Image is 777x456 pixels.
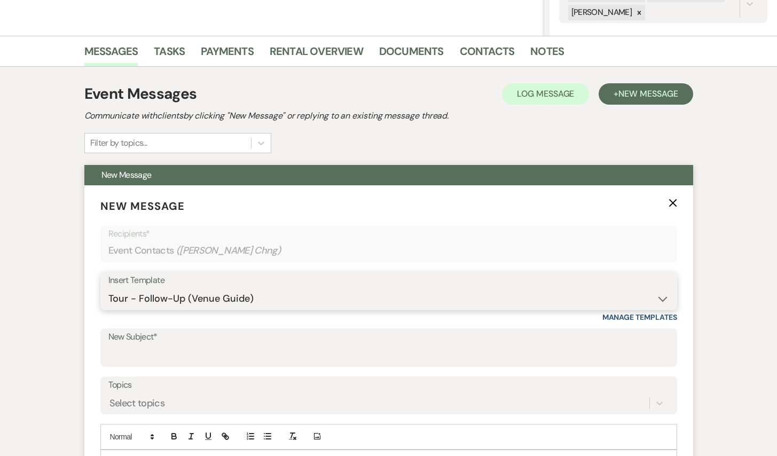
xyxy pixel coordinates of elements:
span: ( [PERSON_NAME] Chng ) [176,243,281,258]
div: Insert Template [108,273,669,288]
a: Payments [201,43,254,66]
span: New Message [618,88,678,99]
a: Messages [84,43,138,66]
span: New Message [100,199,185,213]
h2: Communicate with clients by clicking "New Message" or replying to an existing message thread. [84,109,693,122]
span: New Message [101,169,152,180]
label: Topics [108,378,669,393]
a: Contacts [460,43,515,66]
label: New Subject* [108,329,669,345]
button: +New Message [599,83,693,105]
div: [PERSON_NAME] [568,5,634,20]
a: Manage Templates [602,312,677,322]
button: Log Message [502,83,589,105]
a: Documents [379,43,444,66]
a: Notes [530,43,564,66]
span: Log Message [517,88,574,99]
h1: Event Messages [84,83,197,105]
p: Recipients* [108,227,669,241]
div: Select topics [109,396,165,410]
a: Tasks [154,43,185,66]
a: Rental Overview [270,43,363,66]
div: Filter by topics... [90,137,147,150]
div: Event Contacts [108,240,669,261]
